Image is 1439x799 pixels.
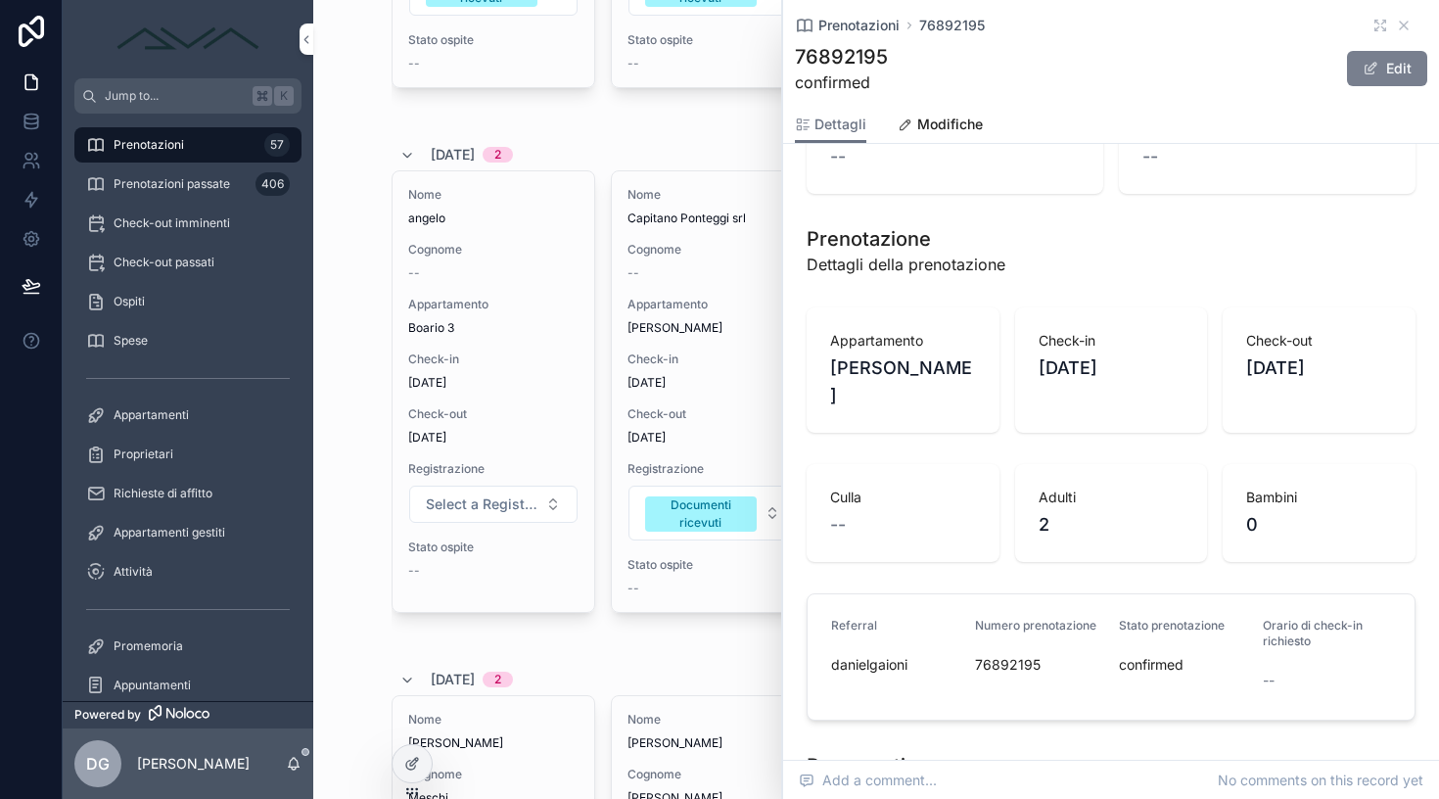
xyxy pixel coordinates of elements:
span: 76892195 [975,655,1103,675]
span: Culla [830,488,976,507]
span: Capitano Ponteggi srl [627,211,798,226]
a: Prenotazioni [795,16,900,35]
span: [DATE] [1246,354,1392,382]
span: -- [627,265,639,281]
span: -- [627,581,639,596]
span: [DATE] [1039,354,1184,382]
h1: 76892195 [795,43,888,70]
span: confirmed [1119,655,1247,675]
span: Cognome [408,242,579,258]
span: Appartamenti gestiti [114,525,225,540]
img: App logo [110,23,266,55]
span: Stato ospite [627,557,798,573]
button: Select Button [409,486,578,523]
a: NomeCapitano Ponteggi srlCognome--Appartamento[PERSON_NAME]Check-in[DATE]Check-out[DATE]Registraz... [611,170,814,613]
span: Cognome [408,767,579,782]
span: Proprietari [114,446,173,462]
span: Check-out passati [114,255,214,270]
div: 2 [494,672,501,687]
span: Referral [831,618,877,633]
a: Appartamenti gestiti [74,515,302,550]
a: 76892195 [919,16,985,35]
h1: Prenotazione [807,225,1005,253]
a: Appuntamenti [74,668,302,703]
span: Registrazione [408,461,579,477]
span: Nome [627,712,798,728]
a: Attività [74,554,302,589]
a: Appartamenti [74,398,302,433]
span: Check-out [408,406,579,422]
span: Orario di check-in richiesto [1263,618,1363,648]
span: Stato ospite [408,32,579,48]
button: Select Button [628,486,797,540]
span: Dettagli [814,115,866,134]
span: Stato prenotazione [1119,618,1225,633]
a: Richieste di affitto [74,476,302,511]
a: Check-out passati [74,245,302,280]
span: 2 [1039,511,1184,539]
span: Cognome [627,767,798,782]
span: Appartamento [830,331,976,351]
a: Promemoria [74,629,302,664]
button: Edit [1347,51,1427,86]
span: [PERSON_NAME] [830,354,976,409]
span: Nome [627,187,798,203]
a: Prenotazioni57 [74,127,302,163]
a: Check-out imminenti [74,206,302,241]
span: -- [1263,671,1275,690]
span: -- [408,563,420,579]
button: Unselect DOCUMENTI_RICEVUTI [645,494,757,532]
span: Appartamento [627,297,798,312]
div: 2 [494,147,501,163]
span: Prenotazioni passate [114,176,230,192]
span: -- [627,56,639,71]
span: Nome [408,712,579,728]
h1: Pagamenti [807,752,941,779]
span: Check-out imminenti [114,215,230,231]
span: K [276,88,292,104]
span: [DATE] [627,430,798,446]
span: Cognome [627,242,798,258]
span: No comments on this record yet [1218,771,1423,790]
span: Registrazione [627,461,798,477]
span: -- [1142,143,1158,170]
span: -- [830,511,846,539]
span: Prenotazioni [114,137,184,153]
span: Promemoria [114,638,183,654]
span: Add a comment... [799,771,937,790]
a: Spese [74,323,302,358]
span: -- [408,56,420,71]
a: NomeangeloCognome--AppartamentoBoario 3Check-in[DATE]Check-out[DATE]RegistrazioneSelect ButtonSta... [392,170,595,613]
span: DG [86,752,110,775]
span: Stato ospite [627,32,798,48]
span: Check-in [627,352,798,367]
a: Prenotazioni passate406 [74,166,302,202]
span: Appartamento [408,297,579,312]
span: danielgaioni [831,655,959,675]
span: Check-in [408,352,579,367]
div: 57 [264,133,290,157]
span: [DATE] [627,375,798,391]
button: Jump to...K [74,78,302,114]
span: Attività [114,564,153,580]
span: Appuntamenti [114,678,191,693]
span: Powered by [74,707,141,723]
span: confirmed [795,70,888,94]
span: angelo [408,211,579,226]
span: Dettagli della prenotazione [807,253,1005,276]
span: Nome [408,187,579,203]
span: Appartamenti [114,407,189,423]
span: Check-out [1246,331,1392,351]
span: Prenotazioni [818,16,900,35]
span: [DATE] [408,430,579,446]
span: [DATE] [431,145,475,164]
span: Bambini [1246,488,1392,507]
a: Proprietari [74,437,302,472]
span: Jump to... [105,88,245,104]
a: Modifiche [898,107,983,146]
span: Check-in [1039,331,1184,351]
div: Documenti ricevuti [657,496,745,532]
span: Modifiche [917,115,983,134]
span: Select a Registrazione [426,494,537,514]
